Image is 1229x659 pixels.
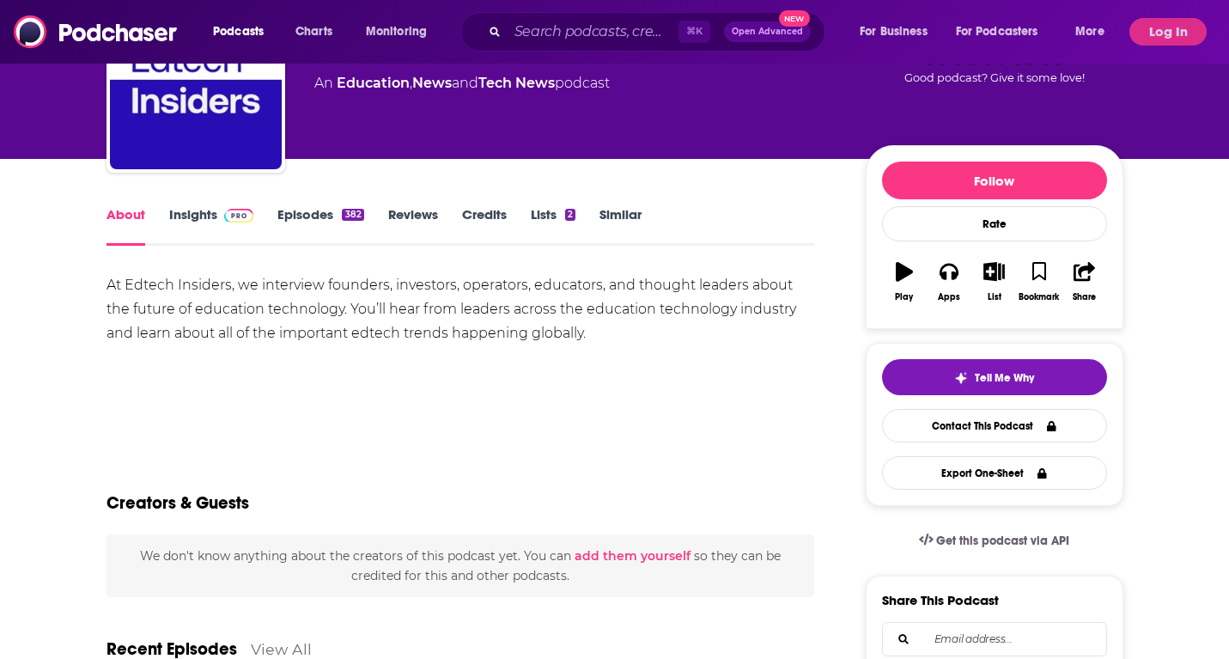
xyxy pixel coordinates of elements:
[882,409,1107,442] a: Contact This Podcast
[14,15,179,48] img: Podchaser - Follow, Share and Rate Podcasts
[531,206,575,246] a: Lists2
[201,18,286,46] button: open menu
[897,623,1092,656] input: Email address...
[895,292,913,302] div: Play
[1017,251,1062,313] button: Bookmark
[284,18,343,46] a: Charts
[882,162,1107,199] button: Follow
[732,27,803,36] span: Open Advanced
[575,549,691,563] button: add them yourself
[904,71,1085,84] span: Good podcast? Give it some love!
[295,20,332,44] span: Charts
[224,209,254,223] img: Podchaser Pro
[169,206,254,246] a: InsightsPodchaser Pro
[388,206,438,246] a: Reviews
[478,75,555,91] a: Tech News
[277,206,363,246] a: Episodes382
[1063,18,1126,46] button: open menu
[927,251,971,313] button: Apps
[956,20,1038,44] span: For Podcasters
[106,206,145,246] a: About
[140,548,781,583] span: We don't know anything about the creators of this podcast yet . You can so they can be credited f...
[412,75,452,91] a: News
[1129,18,1207,46] button: Log In
[848,18,949,46] button: open menu
[410,75,412,91] span: ,
[882,456,1107,490] button: Export One-Sheet
[1073,292,1096,302] div: Share
[882,359,1107,395] button: tell me why sparkleTell Me Why
[342,209,363,221] div: 382
[314,73,610,94] div: An podcast
[882,251,927,313] button: Play
[462,206,507,246] a: Credits
[1019,292,1059,302] div: Bookmark
[954,371,968,385] img: tell me why sparkle
[106,492,249,514] h2: Creators & Guests
[882,206,1107,241] div: Rate
[882,592,999,608] h3: Share This Podcast
[936,534,1069,548] span: Get this podcast via API
[337,75,410,91] a: Education
[452,75,478,91] span: and
[971,251,1016,313] button: List
[860,20,928,44] span: For Business
[477,12,842,52] div: Search podcasts, credits, & more...
[106,273,815,345] div: At Edtech Insiders, we interview founders, investors, operators, educators, and thought leaders a...
[724,21,811,42] button: Open AdvancedNew
[213,20,264,44] span: Podcasts
[1075,20,1104,44] span: More
[779,10,810,27] span: New
[354,18,449,46] button: open menu
[599,206,642,246] a: Similar
[975,371,1034,385] span: Tell Me Why
[905,520,1084,562] a: Get this podcast via API
[938,292,960,302] div: Apps
[678,21,710,43] span: ⌘ K
[945,18,1063,46] button: open menu
[882,622,1107,656] div: Search followers
[565,209,575,221] div: 2
[1062,251,1106,313] button: Share
[366,20,427,44] span: Monitoring
[251,640,312,658] a: View All
[988,292,1001,302] div: List
[508,18,678,46] input: Search podcasts, credits, & more...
